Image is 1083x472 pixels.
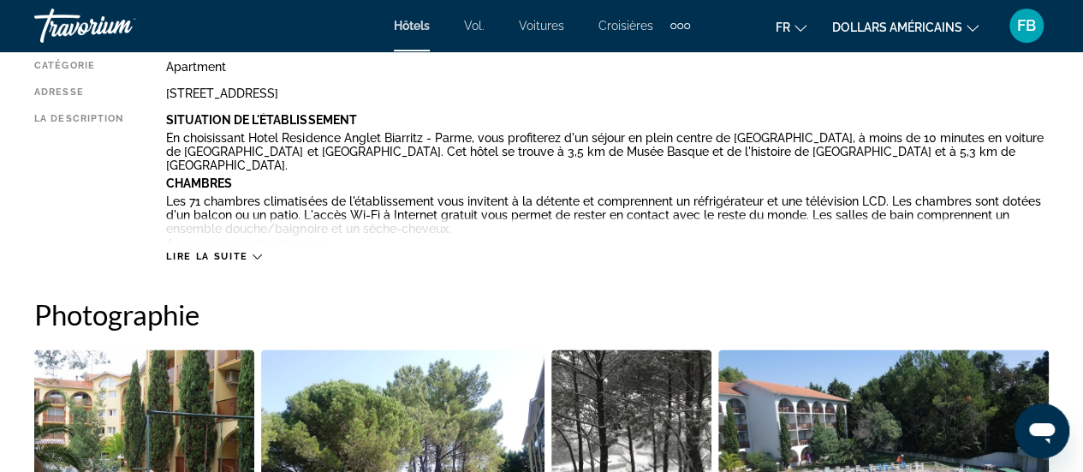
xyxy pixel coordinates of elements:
[34,60,123,74] div: Catégorie
[832,21,962,34] font: dollars américains
[670,12,690,39] button: Éléments de navigation supplémentaires
[34,113,123,242] div: La description
[1017,16,1036,34] font: FB
[519,19,564,33] a: Voitures
[1015,403,1069,458] iframe: Bouton de lancement de la fenêtre de messagerie
[166,176,232,190] b: Chambres
[166,194,1049,236] p: Les 71 chambres climatisées de l'établissement vous invitent à la détente et comprennent un réfri...
[166,87,1049,100] div: [STREET_ADDRESS]
[166,251,247,262] span: Lire la suite
[776,21,790,34] font: fr
[1004,8,1049,44] button: Menu utilisateur
[598,19,653,33] a: Croisières
[166,250,261,263] button: Lire la suite
[394,19,430,33] a: Hôtels
[166,113,356,127] b: Situation De L'établissement
[34,3,205,48] a: Travorium
[34,297,1049,332] h2: Photographie
[34,87,123,100] div: Adresse
[166,60,1049,74] div: Apartment
[464,19,485,33] a: Vol.
[832,15,979,39] button: Changer de devise
[166,131,1049,172] p: En choisissant Hotel Residence Anglet Biarritz - Parme, vous profiterez d'un séjour en plein cent...
[776,15,806,39] button: Changer de langue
